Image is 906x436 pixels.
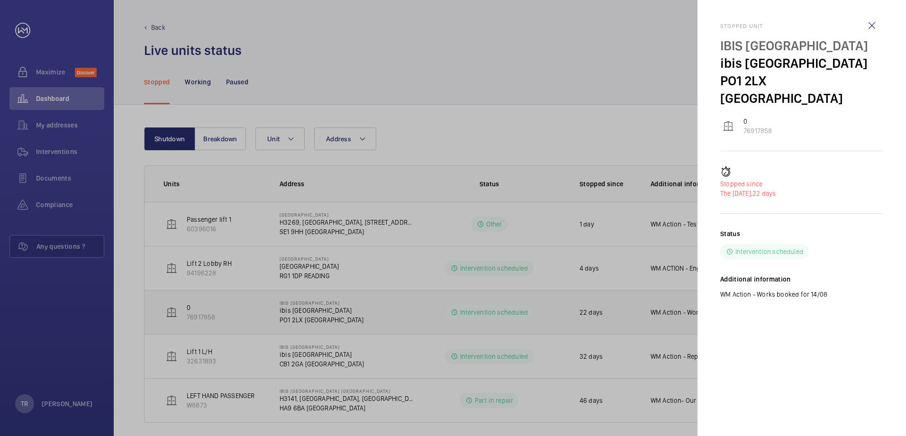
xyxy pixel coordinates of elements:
img: elevator.svg [723,120,734,132]
p: 22 days [720,189,883,198]
h2: Stopped unit [720,23,883,29]
p: WM Action - Works booked for 14/08 [720,290,883,299]
p: Stopped since [720,179,883,189]
p: 76917858 [743,126,772,136]
span: The [DATE], [720,190,752,197]
p: 0 [743,117,772,126]
h2: Status [720,229,740,238]
p: PO1 2LX [GEOGRAPHIC_DATA] [720,72,883,107]
p: ibis [GEOGRAPHIC_DATA] [720,54,883,72]
h2: Additional information [720,274,883,284]
p: IBIS [GEOGRAPHIC_DATA] [720,37,883,54]
p: Intervention scheduled [735,247,803,256]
